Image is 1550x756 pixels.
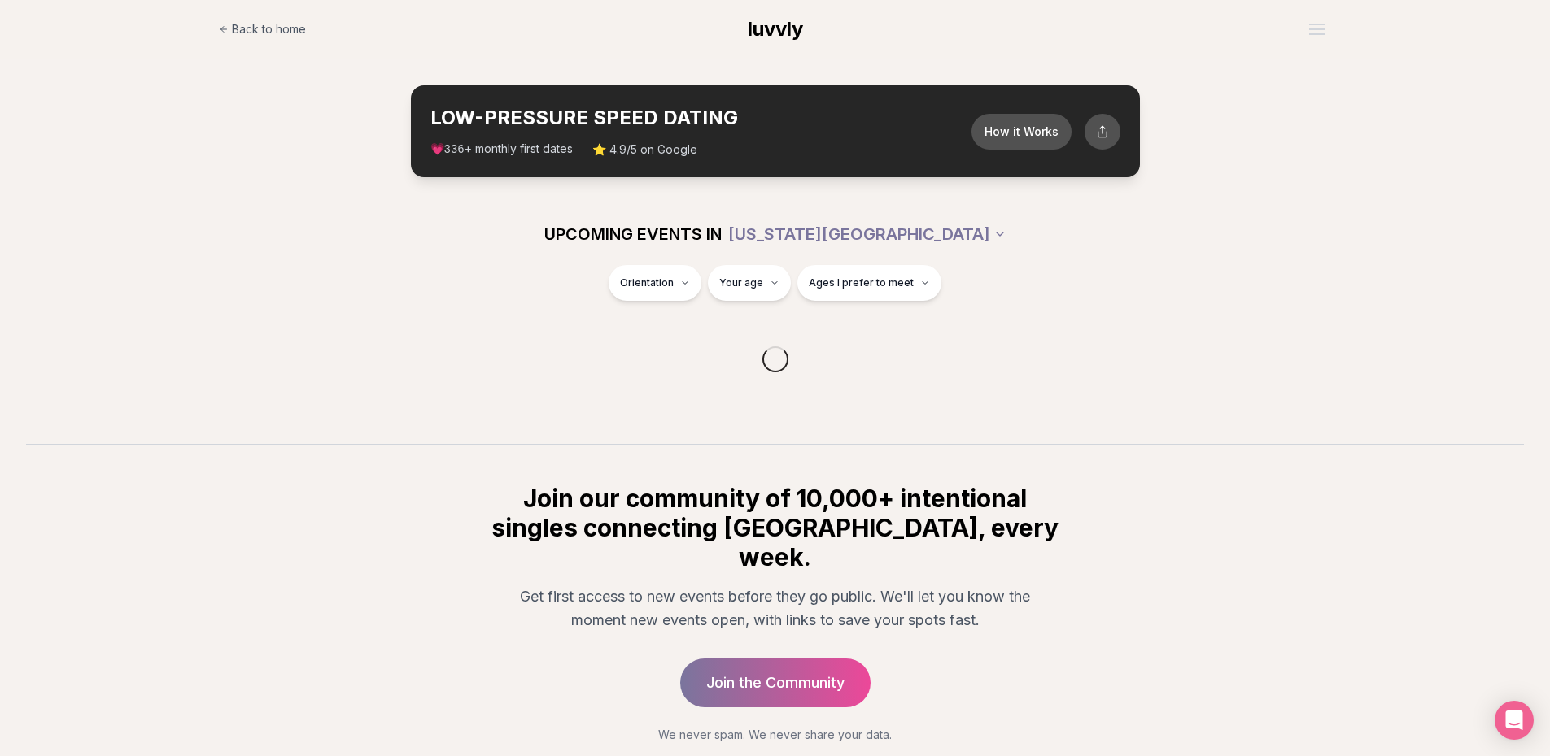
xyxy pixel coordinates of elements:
span: luvvly [748,17,803,41]
button: [US_STATE][GEOGRAPHIC_DATA] [728,216,1006,252]
span: Orientation [620,276,674,289]
span: Ages I prefer to meet [809,276,914,289]
a: luvvly [748,16,803,42]
span: 💗 + monthly first dates [430,141,573,158]
h2: LOW-PRESSURE SPEED DATING [430,105,971,131]
button: Orientation [609,265,701,301]
span: UPCOMING EVENTS IN [544,223,722,245]
div: Open Intercom Messenger [1495,701,1534,740]
span: Back to home [232,21,306,37]
button: Open menu [1303,17,1332,41]
button: How it Works [971,114,1072,150]
p: Get first access to new events before they go public. We'll let you know the moment new events op... [502,584,1049,632]
p: We never spam. We never share your data. [489,727,1062,743]
span: ⭐ 4.9/5 on Google [592,141,697,158]
a: Join the Community [680,658,871,707]
span: Your age [719,276,763,289]
h2: Join our community of 10,000+ intentional singles connecting [GEOGRAPHIC_DATA], every week. [489,484,1062,571]
span: 336 [444,143,465,156]
button: Your age [708,265,791,301]
button: Ages I prefer to meet [797,265,941,301]
a: Back to home [219,13,306,46]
